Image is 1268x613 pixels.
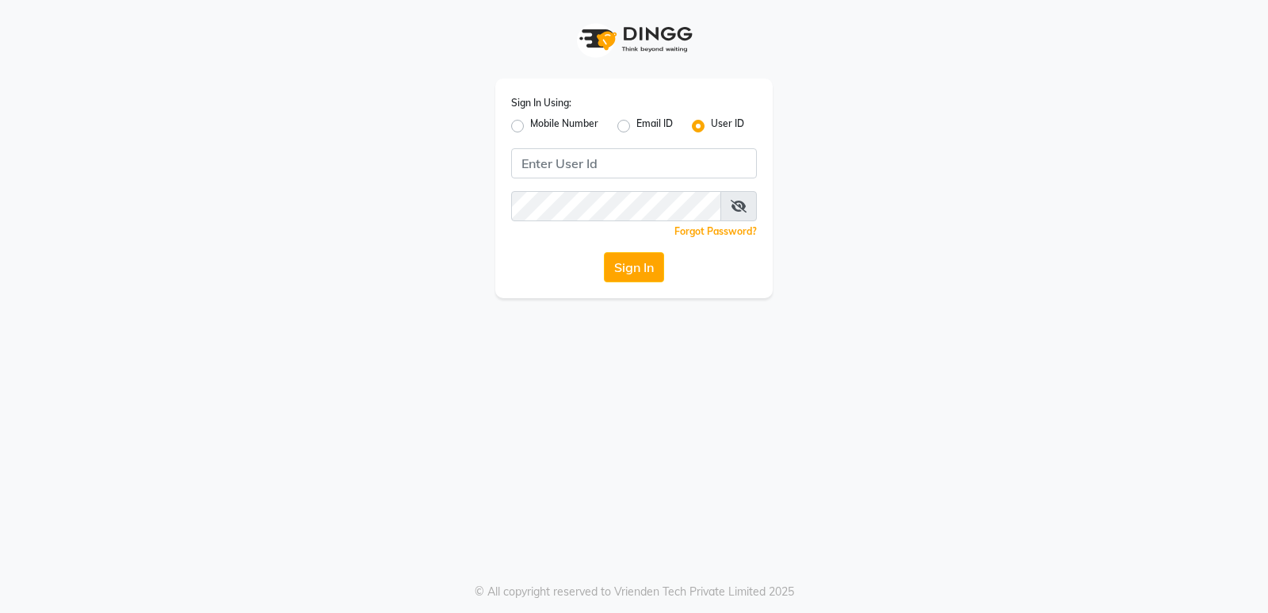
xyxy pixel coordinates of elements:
input: Username [511,148,757,178]
label: Email ID [636,117,673,136]
label: User ID [711,117,744,136]
input: Username [511,191,721,221]
label: Mobile Number [530,117,598,136]
img: logo1.svg [571,16,697,63]
a: Forgot Password? [674,225,757,237]
label: Sign In Using: [511,96,571,110]
button: Sign In [604,252,664,282]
